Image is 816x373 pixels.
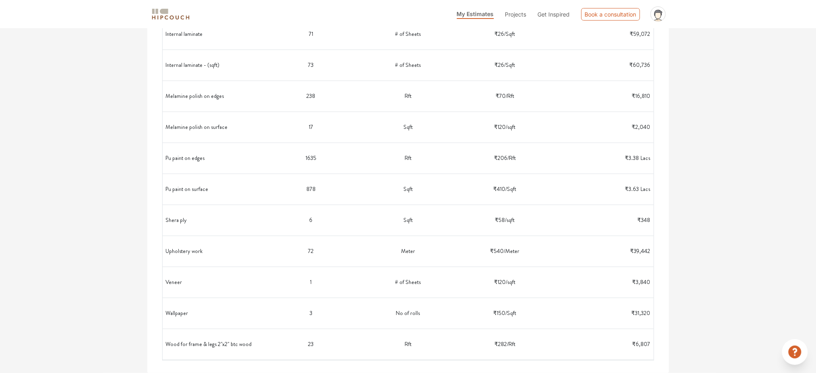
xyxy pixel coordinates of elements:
[262,208,359,232] td: 6
[359,53,457,77] td: # of Sheets
[359,270,457,294] td: # of Sheets
[506,185,516,193] span: / Sqft
[359,239,457,263] td: Meter
[632,278,650,286] span: ₹3,840
[166,115,263,139] td: Melamine polish on surface
[505,216,515,224] span: / sqft
[629,61,650,69] span: ₹60,736
[262,22,359,46] td: 71
[504,30,515,38] span: / Sqft
[631,309,650,317] span: ₹31,320
[494,340,507,348] span: ₹282
[166,208,263,232] td: Shera ply
[507,154,516,162] span: / Rft
[262,53,359,77] td: 73
[166,239,263,263] td: Upholstery work
[166,53,263,77] td: Internal laminate - (sqft)
[640,185,650,193] span: Lacs
[630,30,650,38] span: ₹59,072
[494,123,506,131] span: ₹120
[262,270,359,294] td: 1
[359,301,457,325] td: No of rolls
[494,185,506,193] span: ₹410
[359,84,457,108] td: Rft
[359,177,457,201] td: Sqft
[166,22,263,46] td: Internal laminate
[359,208,457,232] td: Sqft
[262,239,359,263] td: 72
[495,30,504,38] span: ₹26
[494,309,506,317] span: ₹150
[166,332,263,356] td: Wood for frame & legs 2"x2" btc wood
[538,11,570,18] span: Get Inspired
[151,7,191,21] img: logo-horizontal.svg
[151,5,191,23] span: logo-horizontal.svg
[494,278,506,286] span: ₹120
[262,301,359,325] td: 3
[630,247,650,255] span: ₹39,442
[166,177,263,201] td: Pu paint on surface
[262,115,359,139] td: 17
[494,154,507,162] span: ₹206
[504,247,520,255] span: / Meter
[505,11,527,18] span: Projects
[457,10,494,17] span: My Estimates
[632,123,650,131] span: ₹2,040
[637,216,650,224] span: ₹348
[359,115,457,139] td: Sqft
[507,340,515,348] span: / Rft
[632,92,650,100] span: ₹16,810
[640,154,650,162] span: Lacs
[495,216,505,224] span: ₹58
[581,8,640,21] div: Book a consultation
[495,61,504,69] span: ₹26
[490,247,504,255] span: ₹540
[625,185,639,193] span: ₹3.63
[166,270,263,294] td: Veneer
[632,340,650,348] span: ₹6,807
[262,332,359,356] td: 23
[359,22,457,46] td: # of Sheets
[262,84,359,108] td: 238
[506,309,516,317] span: / Sqft
[359,332,457,356] td: Rft
[506,123,516,131] span: / sqft
[496,92,506,100] span: ₹70
[166,146,263,170] td: Pu paint on edges
[262,146,359,170] td: 1635
[506,92,514,100] span: / Rft
[506,278,516,286] span: / sqft
[166,301,263,325] td: Wallpaper
[166,84,263,108] td: Melamine polish on edges
[625,154,639,162] span: ₹3.38
[262,177,359,201] td: 878
[504,61,515,69] span: / Sqft
[359,146,457,170] td: Rft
